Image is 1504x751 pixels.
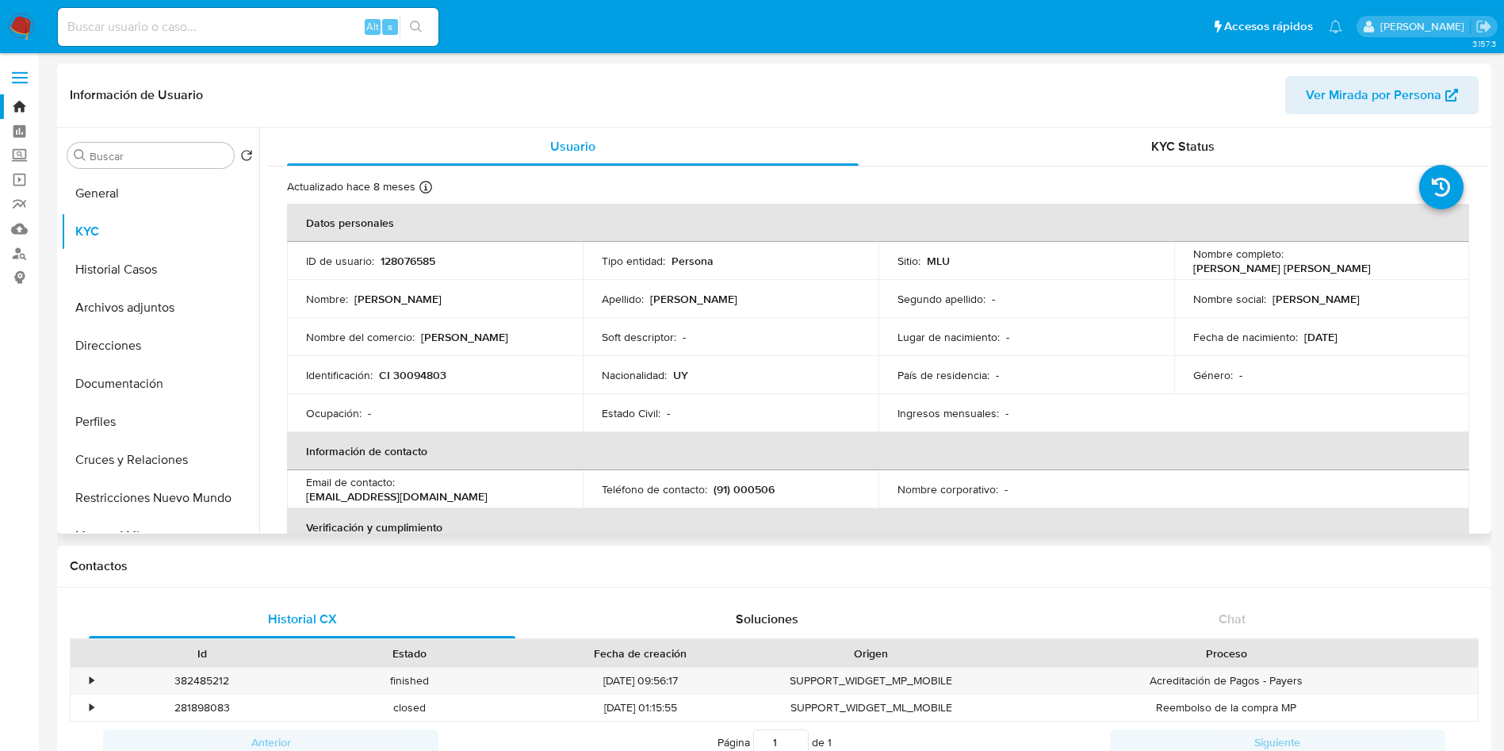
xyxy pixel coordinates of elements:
p: ID de usuario : [306,254,374,268]
p: - [1005,482,1008,496]
p: País de residencia : [897,368,989,382]
p: [PERSON_NAME] [1272,292,1360,306]
span: s [388,19,392,34]
span: Accesos rápidos [1224,18,1313,35]
p: Nombre completo : [1193,247,1284,261]
p: [PERSON_NAME] [PERSON_NAME] [1193,261,1371,275]
p: Soft descriptor : [602,330,676,344]
p: Nombre corporativo : [897,482,998,496]
p: 128076585 [381,254,435,268]
div: Reembolso de la compra MP [975,695,1478,721]
th: Información de contacto [287,432,1469,470]
div: Fecha de creación [525,646,756,661]
th: Datos personales [287,204,1469,242]
div: Estado [317,646,503,661]
p: MLU [927,254,950,268]
button: Archivos adjuntos [61,289,259,327]
p: [PERSON_NAME] [421,330,508,344]
p: Nacionalidad : [602,368,667,382]
p: [EMAIL_ADDRESS][DOMAIN_NAME] [306,489,488,504]
button: Ver Mirada por Persona [1285,76,1479,114]
div: Proceso [986,646,1467,661]
p: Email de contacto : [306,475,395,489]
p: Actualizado hace 8 meses [287,179,415,194]
button: General [61,174,259,213]
p: Género : [1193,368,1233,382]
span: KYC Status [1151,137,1215,155]
span: Soluciones [736,610,798,628]
p: (91) 000506 [714,482,775,496]
p: - [683,330,686,344]
span: 1 [828,734,832,750]
p: - [1239,368,1242,382]
p: - [1005,406,1008,420]
div: finished [306,668,514,694]
span: Alt [366,19,379,34]
p: Segundo apellido : [897,292,985,306]
div: Origen [779,646,964,661]
div: Acreditación de Pagos - Payers [975,668,1478,694]
div: closed [306,695,514,721]
div: 281898083 [98,695,306,721]
span: Ver Mirada por Persona [1306,76,1441,114]
div: SUPPORT_WIDGET_ML_MOBILE [767,695,975,721]
p: Fecha de nacimiento : [1193,330,1298,344]
button: Restricciones Nuevo Mundo [61,479,259,517]
p: Apellido : [602,292,644,306]
button: Historial Casos [61,251,259,289]
a: Salir [1475,18,1492,35]
p: Sitio : [897,254,920,268]
p: - [368,406,371,420]
p: - [667,406,670,420]
p: [PERSON_NAME] [650,292,737,306]
button: Direcciones [61,327,259,365]
button: Documentación [61,365,259,403]
p: Identificación : [306,368,373,382]
p: Ocupación : [306,406,362,420]
div: [DATE] 09:56:17 [514,668,767,694]
th: Verificación y cumplimiento [287,508,1469,546]
div: Id [109,646,295,661]
button: Cruces y Relaciones [61,441,259,479]
p: [PERSON_NAME] [354,292,442,306]
div: 382485212 [98,668,306,694]
div: [DATE] 01:15:55 [514,695,767,721]
h1: Contactos [70,558,1479,574]
span: Usuario [550,137,595,155]
p: Persona [672,254,714,268]
p: Nombre : [306,292,348,306]
p: tomas.vaya@mercadolibre.com [1380,19,1470,34]
p: [DATE] [1304,330,1338,344]
p: - [1006,330,1009,344]
div: • [90,673,94,688]
p: Nombre social : [1193,292,1266,306]
p: - [992,292,995,306]
p: - [996,368,999,382]
span: Chat [1219,610,1246,628]
p: Estado Civil : [602,406,660,420]
button: search-icon [400,16,432,38]
p: UY [673,368,688,382]
p: CI 30094803 [379,368,446,382]
p: Teléfono de contacto : [602,482,707,496]
button: Buscar [74,149,86,162]
p: Nombre del comercio : [306,330,415,344]
p: Tipo entidad : [602,254,665,268]
span: Historial CX [268,610,337,628]
button: Volver al orden por defecto [240,149,253,167]
p: Ingresos mensuales : [897,406,999,420]
div: SUPPORT_WIDGET_MP_MOBILE [767,668,975,694]
h1: Información de Usuario [70,87,203,103]
button: KYC [61,213,259,251]
button: Marcas AML [61,517,259,555]
input: Buscar usuario o caso... [58,17,438,37]
input: Buscar [90,149,228,163]
a: Notificaciones [1329,20,1342,33]
button: Perfiles [61,403,259,441]
div: • [90,700,94,715]
p: Lugar de nacimiento : [897,330,1000,344]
